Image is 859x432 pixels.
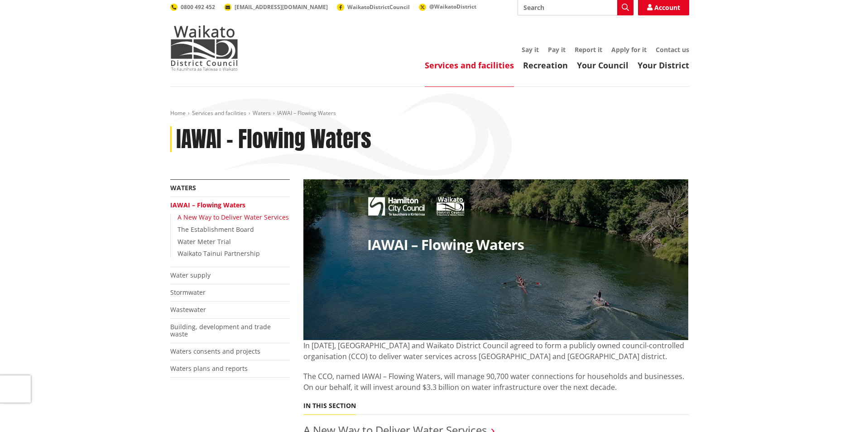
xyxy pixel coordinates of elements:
[170,110,689,117] nav: breadcrumb
[419,3,476,10] a: @WaikatoDistrict
[337,3,410,11] a: WaikatoDistrictCouncil
[522,45,539,54] a: Say it
[170,25,238,71] img: Waikato District Council - Te Kaunihera aa Takiwaa o Waikato
[170,201,245,209] a: IAWAI – Flowing Waters
[425,60,514,71] a: Services and facilities
[347,3,410,11] span: WaikatoDistrictCouncil
[170,347,260,355] a: Waters consents and projects
[178,249,260,258] a: Waikato Tainui Partnership
[575,45,602,54] a: Report it
[253,109,271,117] a: Waters
[577,60,629,71] a: Your Council
[170,322,271,339] a: Building, development and trade waste
[523,60,568,71] a: Recreation
[178,213,289,221] a: A New Way to Deliver Water Services
[638,60,689,71] a: Your District
[170,364,248,373] a: Waters plans and reports
[303,179,688,340] img: 27080 HCC Website Banner V10
[178,237,231,246] a: Water Meter Trial
[817,394,850,427] iframe: Messenger Launcher
[303,371,689,393] p: The CCO, named IAWAI – Flowing Waters, will manage 90,700 water connections for households and bu...
[170,109,186,117] a: Home
[170,3,215,11] a: 0800 492 452
[181,3,215,11] span: 0800 492 452
[224,3,328,11] a: [EMAIL_ADDRESS][DOMAIN_NAME]
[235,3,328,11] span: [EMAIL_ADDRESS][DOMAIN_NAME]
[170,183,196,192] a: Waters
[176,126,371,153] h1: IAWAI – Flowing Waters
[656,45,689,54] a: Contact us
[429,3,476,10] span: @WaikatoDistrict
[192,109,246,117] a: Services and facilities
[178,225,254,234] a: The Establishment Board
[170,288,206,297] a: Stormwater
[548,45,566,54] a: Pay it
[303,340,689,362] p: In [DATE], [GEOGRAPHIC_DATA] and Waikato District Council agreed to form a publicly owned council...
[170,271,211,279] a: Water supply
[277,109,336,117] span: IAWAI – Flowing Waters
[611,45,647,54] a: Apply for it
[303,402,356,410] h5: In this section
[170,305,206,314] a: Wastewater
